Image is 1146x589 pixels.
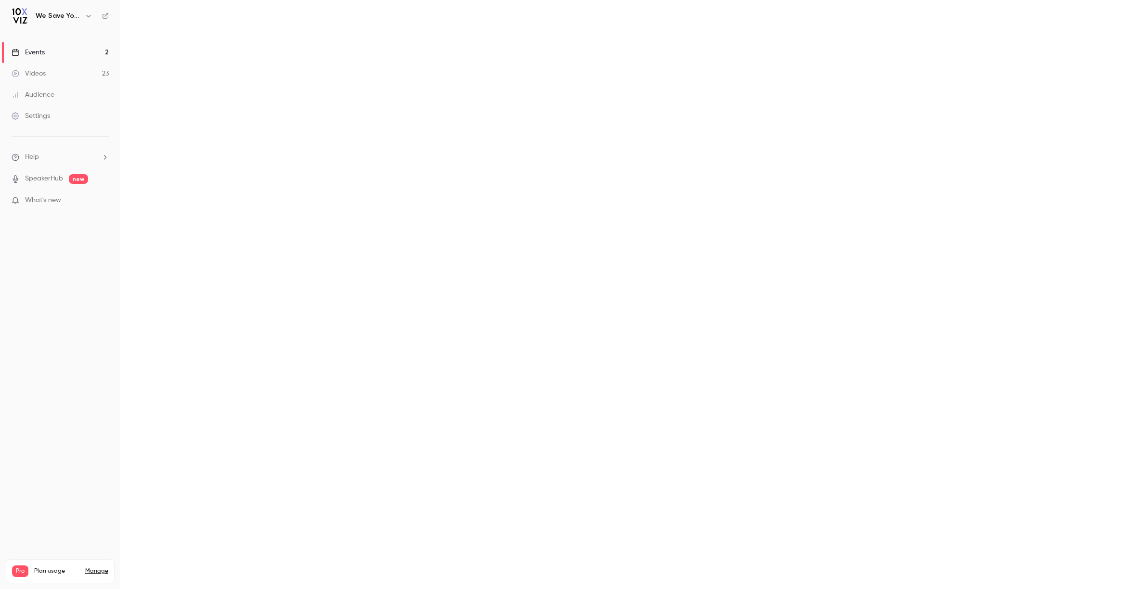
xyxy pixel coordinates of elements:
div: Videos [12,69,46,78]
h6: We Save You Time! [36,11,81,21]
span: Help [25,152,39,162]
span: new [69,174,88,184]
div: Events [12,48,45,57]
div: Audience [12,90,54,100]
span: Pro [12,565,28,577]
li: help-dropdown-opener [12,152,109,162]
span: Plan usage [34,567,79,575]
img: We Save You Time! [12,8,27,24]
div: Settings [12,111,50,121]
a: SpeakerHub [25,174,63,184]
iframe: Noticeable Trigger [97,196,109,205]
span: What's new [25,195,61,205]
a: Manage [85,567,108,575]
